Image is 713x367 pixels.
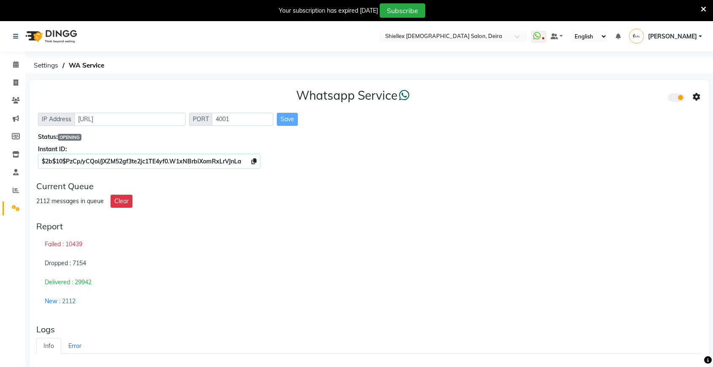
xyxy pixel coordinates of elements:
div: Current Queue [36,181,702,191]
span: OPENING [58,134,81,141]
a: Error [61,338,89,354]
div: Instant ID: [38,145,700,154]
button: Clear [111,195,132,208]
div: Delivered : 29942 [36,273,702,292]
img: logo [22,24,79,48]
div: New : 2112 [36,292,702,311]
input: Sizing example input [74,113,186,126]
img: Abigail de Guzman [629,29,644,43]
div: Logs [36,324,702,334]
h3: Whatsapp Service [296,88,410,103]
a: Info [36,338,61,354]
span: [PERSON_NAME] [648,32,697,41]
div: Dropped : 7154 [36,254,702,273]
input: Sizing example input [212,113,273,126]
div: Your subscription has expired [DATE] [279,6,378,15]
button: Subscribe [380,3,425,18]
div: Report [36,221,702,231]
div: Failed : 10439 [36,235,702,254]
span: WA Service [65,58,108,73]
div: Status: [38,133,700,141]
span: $2b$10$PzCp/yCQoi/JXZM52gf3te2jc1TE4yf0.W1xNBrbiXomRxLrVJnLa [42,158,241,165]
span: PORT [189,113,213,126]
div: 2112 messages in queue [36,197,104,206]
span: Settings [30,58,62,73]
span: IP Address [38,113,75,126]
